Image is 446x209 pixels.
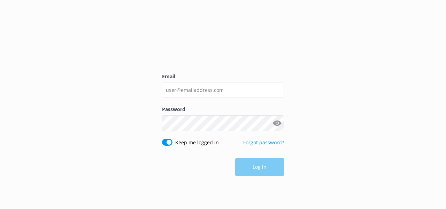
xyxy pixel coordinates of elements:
input: user@emailaddress.com [162,82,284,98]
button: Show password [270,116,284,130]
label: Email [162,73,284,80]
label: Password [162,106,284,113]
label: Keep me logged in [175,139,219,146]
a: Forgot password? [243,139,284,146]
